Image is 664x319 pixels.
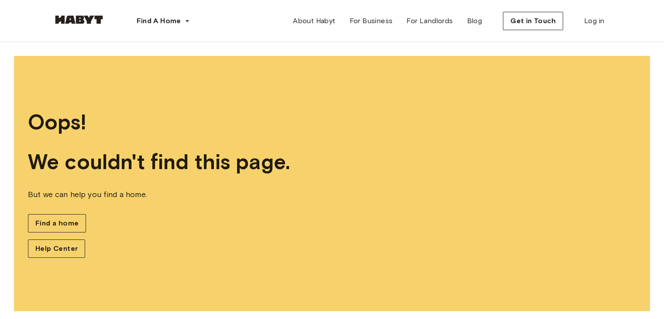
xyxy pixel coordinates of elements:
img: Habyt [53,15,105,24]
button: Find A Home [130,12,197,30]
span: For Business [350,16,393,26]
a: Log in [577,12,611,30]
a: Help Center [28,239,85,258]
span: Find a home [35,218,79,229]
a: Blog [460,12,489,30]
span: Blog [467,16,482,26]
span: For Landlords [406,16,453,26]
span: We couldn't find this page. [28,149,636,175]
span: Get in Touch [510,16,556,26]
a: Find a home [28,214,86,232]
span: But we can help you find a home. [28,189,636,200]
span: About Habyt [293,16,335,26]
span: Log in [584,16,604,26]
span: Help Center [35,243,78,254]
a: For Landlords [399,12,460,30]
span: Oops! [28,109,636,135]
a: About Habyt [286,12,342,30]
button: Get in Touch [503,12,563,30]
span: Find A Home [137,16,181,26]
a: For Business [343,12,400,30]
